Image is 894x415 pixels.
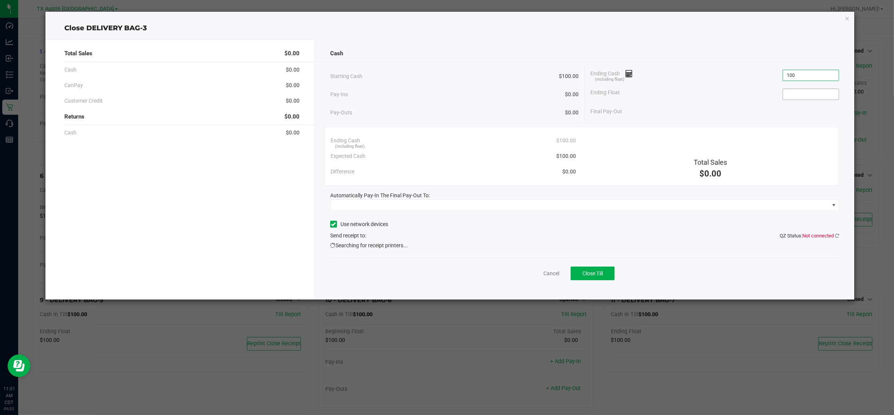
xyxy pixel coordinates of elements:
[284,112,300,121] span: $0.00
[330,49,343,58] span: Cash
[330,109,352,117] span: Pay-Outs
[8,354,30,377] iframe: Resource center
[286,81,300,89] span: $0.00
[590,108,622,115] span: Final Pay-Out
[557,137,576,145] span: $100.00
[330,72,362,80] span: Starting Cash
[64,49,92,58] span: Total Sales
[565,90,579,98] span: $0.00
[563,168,576,176] span: $0.00
[331,137,360,145] span: Ending Cash
[590,70,633,81] span: Ending Cash
[45,23,854,33] div: Close DELIVERY BAG-3
[571,267,615,280] button: Close Till
[543,270,559,278] a: Cancel
[286,129,300,137] span: $0.00
[780,233,839,239] span: QZ Status:
[64,97,103,105] span: Customer Credit
[330,220,388,228] label: Use network devices
[331,152,365,160] span: Expected Cash
[64,129,76,137] span: Cash
[582,270,603,276] span: Close Till
[330,232,366,239] span: Send receipt to:
[694,158,727,166] span: Total Sales
[284,49,300,58] span: $0.00
[699,169,721,178] span: $0.00
[559,72,579,80] span: $100.00
[331,168,354,176] span: Difference
[64,109,300,125] div: Returns
[286,66,300,74] span: $0.00
[330,242,408,250] span: Searching for receipt printers...
[802,233,834,239] span: Not connected
[330,90,348,98] span: Pay-Ins
[286,97,300,105] span: $0.00
[557,152,576,160] span: $100.00
[335,144,365,150] span: (including float)
[64,81,83,89] span: CanPay
[64,66,76,74] span: Cash
[595,76,624,83] span: (including float)
[330,192,430,198] span: Automatically Pay-In The Final Pay-Out To:
[590,89,620,100] span: Ending Float
[565,109,579,117] span: $0.00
